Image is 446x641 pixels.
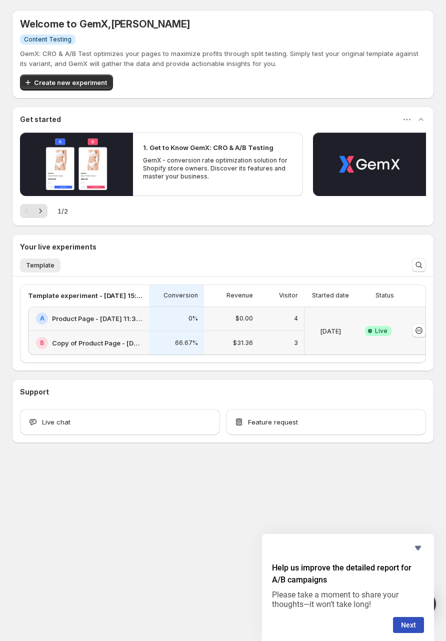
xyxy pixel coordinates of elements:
[42,417,70,427] span: Live chat
[40,339,44,347] h2: B
[24,35,71,43] span: Content Testing
[20,18,426,30] h5: Welcome to GemX
[26,261,54,269] span: Template
[20,132,133,196] button: Play video
[272,562,424,586] h2: Help us improve the detailed report for A/B campaigns
[235,314,253,322] p: $0.00
[294,339,298,347] p: 3
[28,290,143,300] p: Template experiment - [DATE] 15:35:27
[375,327,387,335] span: Live
[163,291,198,299] p: Conversion
[34,77,107,87] span: Create new experiment
[20,48,426,68] p: GemX: CRO & A/B Test optimizes your pages to maximize profits through split testing. Simply test ...
[108,18,190,30] span: , [PERSON_NAME]
[248,417,298,427] span: Feature request
[279,291,298,299] p: Visitor
[143,142,273,152] h2: 1. Get to Know GemX: CRO & A/B Testing
[412,542,424,554] button: Hide survey
[233,339,253,347] p: $31.36
[272,542,424,633] div: Help us improve the detailed report for A/B campaigns
[313,132,426,196] button: Play video
[320,326,341,336] p: [DATE]
[20,387,49,397] h3: Support
[312,291,349,299] p: Started date
[143,156,293,180] p: GemX - conversion rate optimization solution for Shopify store owners. Discover its features and ...
[52,338,143,348] h2: Copy of Product Page - [DATE] 11:32:18
[33,204,47,218] button: Next
[375,291,394,299] p: Status
[175,339,198,347] p: 66.67%
[393,617,424,633] button: Next question
[272,590,424,609] p: Please take a moment to share your thoughts—it won’t take long!
[20,204,47,218] nav: Pagination
[412,258,426,272] button: Search and filter results
[20,114,61,124] h3: Get started
[40,314,44,322] h2: A
[188,314,198,322] p: 0%
[52,313,143,323] h2: Product Page - [DATE] 11:32:18
[294,314,298,322] p: 4
[57,206,68,216] span: 1 / 2
[226,291,253,299] p: Revenue
[20,242,96,252] h3: Your live experiments
[20,74,113,90] button: Create new experiment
